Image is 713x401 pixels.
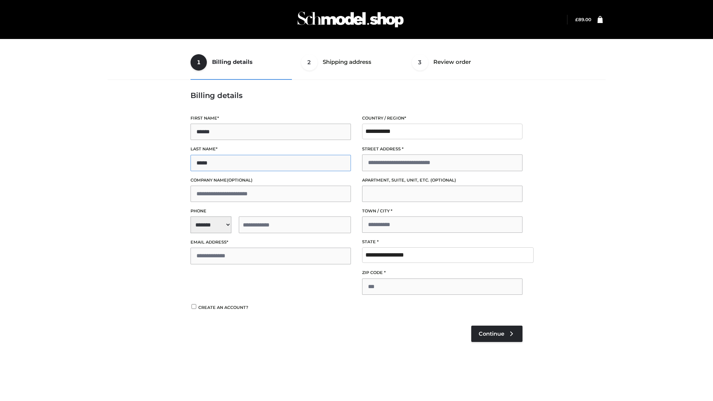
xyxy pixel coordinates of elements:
span: £ [575,17,578,22]
label: Country / Region [362,115,522,122]
span: Create an account? [198,305,248,310]
label: Company name [191,177,351,184]
img: Schmodel Admin 964 [295,5,406,34]
label: Email address [191,239,351,246]
label: First name [191,115,351,122]
label: Last name [191,146,351,153]
bdi: 89.00 [575,17,591,22]
input: Create an account? [191,304,197,309]
label: ZIP Code [362,269,522,276]
span: Continue [479,330,504,337]
label: Street address [362,146,522,153]
label: Town / City [362,208,522,215]
a: Continue [471,326,522,342]
span: (optional) [430,177,456,183]
span: (optional) [227,177,253,183]
label: State [362,238,522,245]
label: Apartment, suite, unit, etc. [362,177,522,184]
h3: Billing details [191,91,522,100]
a: £89.00 [575,17,591,22]
label: Phone [191,208,351,215]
